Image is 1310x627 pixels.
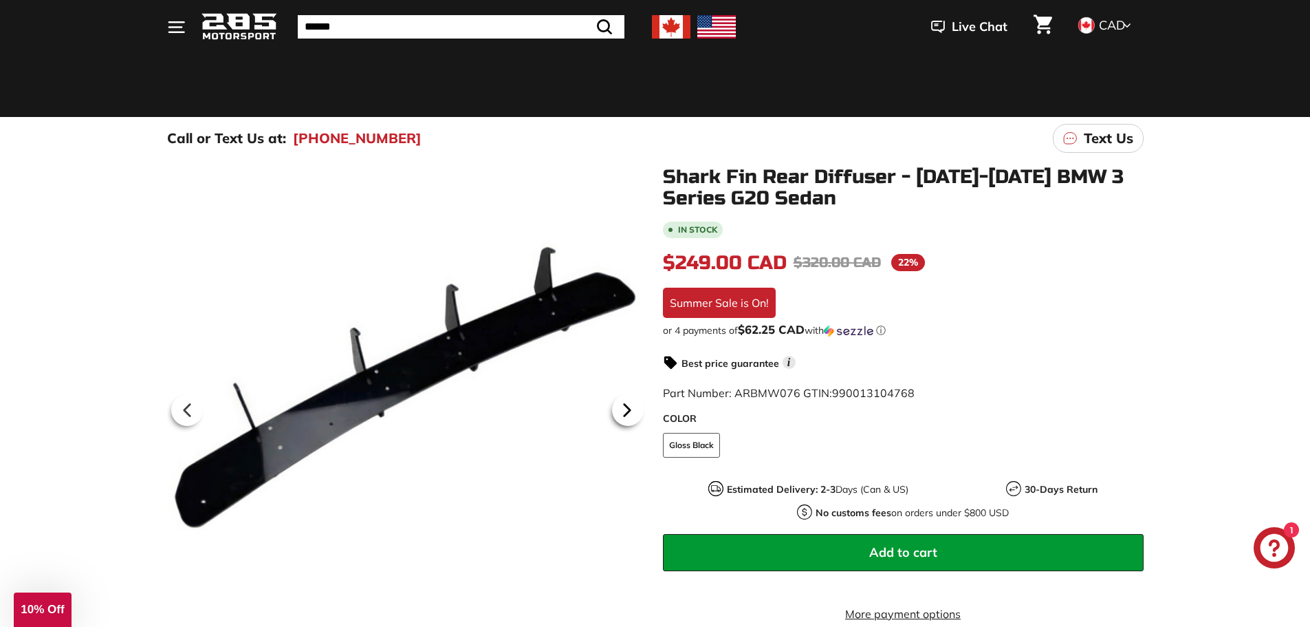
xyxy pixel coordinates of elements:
strong: 30-Days Return [1025,483,1098,496]
strong: Best price guarantee [681,357,779,370]
div: or 4 payments of$62.25 CADwithSezzle Click to learn more about Sezzle [663,323,1144,337]
p: on orders under $800 USD [816,506,1009,520]
a: Text Us [1053,124,1144,153]
span: $249.00 CAD [663,251,787,275]
div: or 4 payments of with [663,323,1144,337]
span: CAD [1099,17,1125,33]
div: Summer Sale is On! [663,288,776,318]
button: Add to cart [663,534,1144,571]
strong: No customs fees [816,507,891,519]
b: In stock [678,226,717,234]
span: $62.25 CAD [738,322,805,337]
img: Logo_285_Motorsport_areodynamics_components [201,11,277,43]
strong: Estimated Delivery: 2-3 [727,483,836,496]
span: 10% Off [21,603,64,616]
a: More payment options [663,606,1144,622]
span: Add to cart [869,544,937,560]
p: Text Us [1084,128,1133,149]
label: COLOR [663,412,1144,426]
span: 990013104768 [832,386,915,400]
a: [PHONE_NUMBER] [293,128,422,149]
span: 22% [891,254,925,271]
a: Cart [1025,3,1060,50]
div: 10% Off [14,593,72,627]
span: i [783,356,796,369]
span: Part Number: ARBMW076 GTIN: [663,386,915,400]
p: Call or Text Us at: [167,128,286,149]
span: Live Chat [952,18,1007,36]
inbox-online-store-chat: Shopify online store chat [1249,527,1299,572]
button: Live Chat [913,10,1025,44]
img: Sezzle [824,325,873,337]
p: Days (Can & US) [727,482,908,497]
span: $320.00 CAD [794,254,881,271]
input: Search [298,15,624,39]
h1: Shark Fin Rear Diffuser - [DATE]-[DATE] BMW 3 Series G20 Sedan [663,167,1144,209]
